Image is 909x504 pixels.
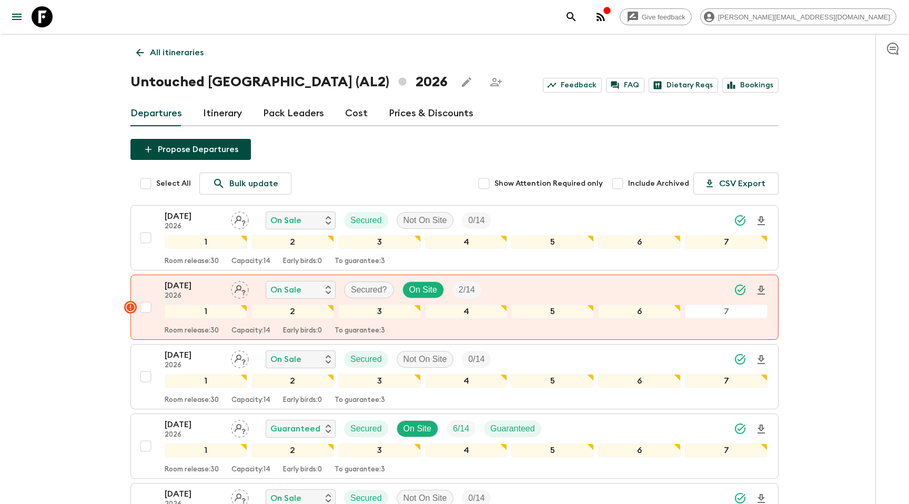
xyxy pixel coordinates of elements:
svg: Download Onboarding [755,423,767,436]
div: 6 [598,235,681,249]
a: Cost [345,101,368,126]
div: On Site [402,281,444,298]
div: Secured [344,212,388,229]
div: Trip Fill [462,212,491,229]
p: 0 / 14 [468,353,484,366]
p: Guaranteed [490,422,535,435]
svg: Download Onboarding [755,215,767,227]
p: To guarantee: 3 [335,257,385,266]
div: Trip Fill [452,281,481,298]
button: [DATE]2026Assign pack leaderOn SaleSecuredNot On SiteTrip Fill1234567Room release:30Capacity:14Ea... [130,344,779,409]
div: 1 [165,374,247,388]
span: Assign pack leader [231,284,249,293]
svg: Synced Successfully [734,422,746,435]
div: 4 [425,235,508,249]
div: 2 [251,235,334,249]
p: Secured [350,214,382,227]
p: Bulk update [229,177,278,190]
svg: Download Onboarding [755,284,767,297]
p: Room release: 30 [165,257,219,266]
div: 5 [511,235,594,249]
div: 5 [511,374,594,388]
div: Not On Site [397,212,454,229]
p: 2026 [165,292,223,300]
p: Room release: 30 [165,327,219,335]
p: Secured [350,353,382,366]
div: On Site [397,420,438,437]
button: [DATE]2026Assign pack leaderOn SaleSecured?On SiteTrip Fill1234567Room release:30Capacity:14Early... [130,275,779,340]
span: Show Attention Required only [494,178,603,189]
p: Secured? [351,284,387,296]
button: [DATE]2026Assign pack leaderGuaranteedSecuredOn SiteTrip FillGuaranteed1234567Room release:30Capa... [130,414,779,479]
p: Early birds: 0 [283,466,322,474]
a: Feedback [543,78,602,93]
button: Propose Departures [130,139,251,160]
div: 4 [425,374,508,388]
div: 2 [251,305,334,318]
button: CSV Export [693,173,779,195]
div: [PERSON_NAME][EMAIL_ADDRESS][DOMAIN_NAME] [700,8,896,25]
svg: Download Onboarding [755,354,767,366]
span: [PERSON_NAME][EMAIL_ADDRESS][DOMAIN_NAME] [712,13,896,21]
div: 1 [165,305,247,318]
p: Room release: 30 [165,466,219,474]
button: search adventures [561,6,582,27]
p: To guarantee: 3 [335,327,385,335]
button: Edit this itinerary [456,72,477,93]
div: 1 [165,443,247,457]
p: 2026 [165,431,223,439]
div: 7 [685,235,767,249]
p: 0 / 14 [468,214,484,227]
button: menu [6,6,27,27]
p: [DATE] [165,349,223,361]
p: Early birds: 0 [283,327,322,335]
a: All itineraries [130,42,209,63]
h1: Untouched [GEOGRAPHIC_DATA] (AL2) 2026 [130,72,448,93]
div: 3 [338,305,421,318]
a: Dietary Reqs [649,78,718,93]
p: Not On Site [403,214,447,227]
a: Pack Leaders [263,101,324,126]
div: 7 [685,374,767,388]
p: On Sale [270,284,301,296]
p: To guarantee: 3 [335,396,385,405]
span: Include Archived [628,178,689,189]
p: 2026 [165,223,223,231]
p: Secured [350,422,382,435]
p: Capacity: 14 [231,257,270,266]
p: 2026 [165,361,223,370]
span: Give feedback [636,13,691,21]
p: Capacity: 14 [231,466,270,474]
button: [DATE]2026Assign pack leaderOn SaleSecuredNot On SiteTrip Fill1234567Room release:30Capacity:14Ea... [130,205,779,270]
svg: Synced Successfully [734,353,746,366]
div: 2 [251,443,334,457]
div: Secured [344,420,388,437]
div: 1 [165,235,247,249]
p: On Sale [270,353,301,366]
div: 6 [598,374,681,388]
p: [DATE] [165,279,223,292]
p: On Site [403,422,431,435]
p: On Sale [270,214,301,227]
span: Assign pack leader [231,423,249,431]
span: Assign pack leader [231,215,249,223]
div: 3 [338,235,421,249]
div: Secured [344,351,388,368]
p: Capacity: 14 [231,327,270,335]
span: Select All [156,178,191,189]
p: [DATE] [165,418,223,431]
div: Trip Fill [462,351,491,368]
div: 7 [685,443,767,457]
div: Not On Site [397,351,454,368]
p: Guaranteed [270,422,320,435]
a: Departures [130,101,182,126]
p: Capacity: 14 [231,396,270,405]
div: 2 [251,374,334,388]
a: Bookings [722,78,779,93]
div: 6 [598,305,681,318]
div: 5 [511,443,594,457]
p: On Site [409,284,437,296]
a: FAQ [606,78,644,93]
p: To guarantee: 3 [335,466,385,474]
div: 5 [511,305,594,318]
